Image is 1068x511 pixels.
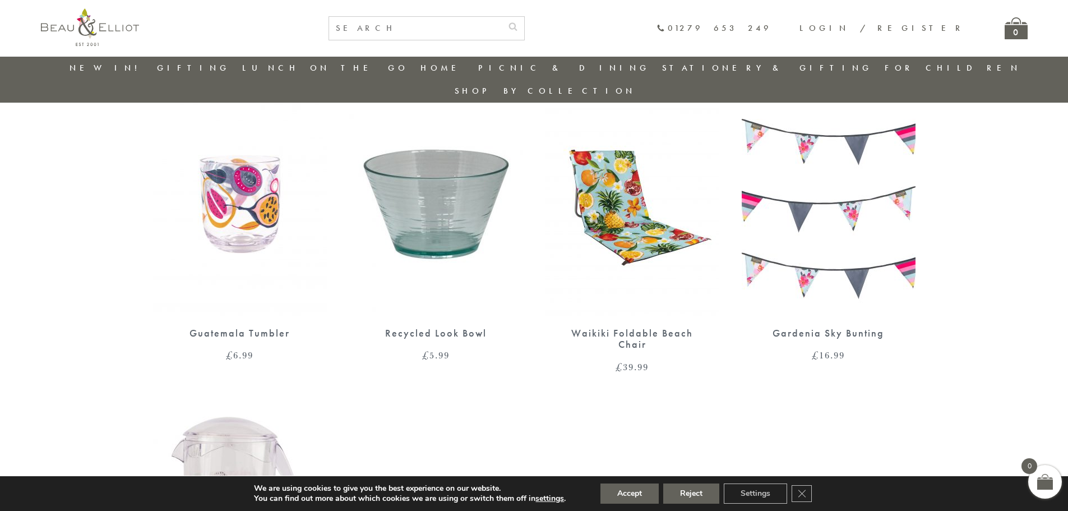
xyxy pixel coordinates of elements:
button: Close GDPR Cookie Banner [792,485,812,502]
div: Gardenia Sky Bunting [761,328,896,339]
bdi: 6.99 [226,348,253,362]
img: Recycled look bowl [349,92,523,316]
img: Foldable beach chair [545,92,719,316]
span: 0 [1021,458,1037,474]
p: You can find out more about which cookies we are using or switch them off in . [254,494,566,504]
img: Gardenia Sky Bunting [742,92,916,316]
img: Guatemala Tumbler Tropical [153,92,327,316]
button: Accept [600,484,659,504]
a: Gardenia Sky Bunting Gardenia Sky Bunting £16.99 [742,92,916,361]
a: Home [420,62,465,73]
a: Login / Register [799,22,965,34]
a: Foldable beach chair Waikiki Foldable Beach Chair £39.99 [545,92,719,372]
a: Stationery & Gifting [662,62,872,73]
div: Recycled Look Bowl [369,328,503,339]
button: Reject [663,484,719,504]
span: £ [422,348,429,362]
bdi: 39.99 [616,360,649,374]
div: Guatemala Tumbler [173,328,307,339]
a: 0 [1005,17,1028,39]
bdi: 16.99 [812,348,845,362]
p: We are using cookies to give you the best experience on our website. [254,484,566,494]
img: logo [41,8,139,46]
span: £ [226,348,233,362]
a: Gifting [157,62,230,73]
a: New in! [70,62,145,73]
a: Guatemala Tumbler Tropical Guatemala Tumbler £6.99 [153,92,327,361]
input: SEARCH [329,17,502,40]
a: Picnic & Dining [478,62,650,73]
button: Settings [724,484,787,504]
a: 01279 653 249 [656,24,771,33]
a: Shop by collection [455,85,636,96]
bdi: 5.99 [422,348,450,362]
a: Recycled look bowl Recycled Look Bowl £5.99 [349,92,523,361]
a: For Children [885,62,1021,73]
span: £ [616,360,623,374]
a: Lunch On The Go [242,62,408,73]
div: Waikiki Foldable Beach Chair [565,328,700,351]
span: £ [812,348,819,362]
button: settings [535,494,564,504]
